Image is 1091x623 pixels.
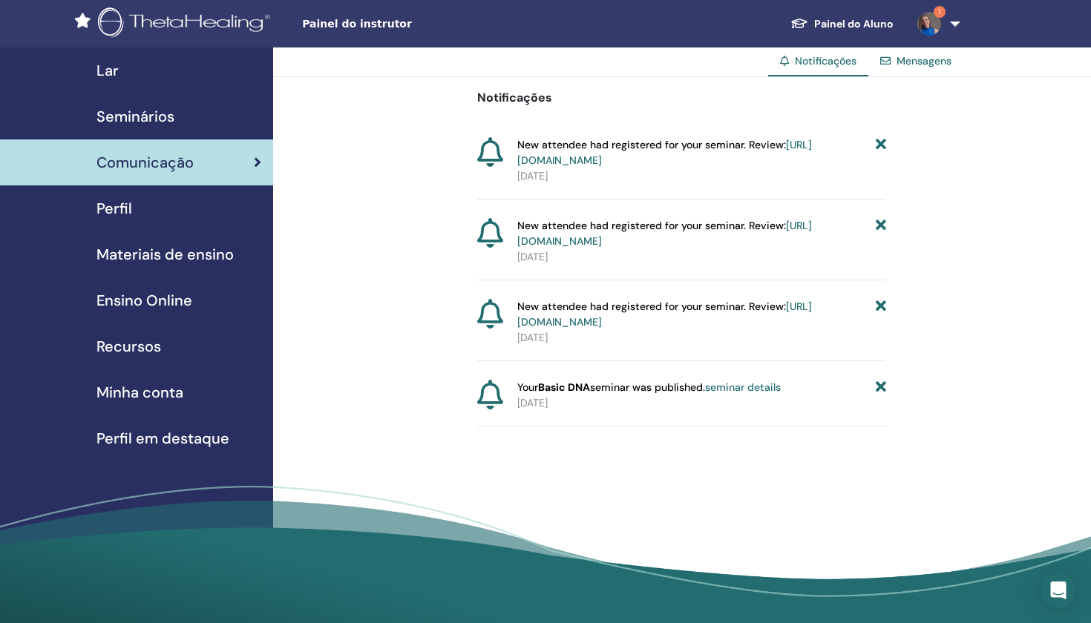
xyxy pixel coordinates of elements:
span: Painel do instrutor [302,16,525,32]
p: Notificações [477,89,886,107]
div: Open Intercom Messenger [1041,573,1076,608]
span: Minha conta [96,381,183,403]
span: Recursos [96,335,161,357]
span: Lar [96,59,119,82]
p: [DATE] [517,395,886,411]
span: New attendee had registered for your seminar. Review: [517,137,876,168]
span: Materiais de ensino [96,243,234,266]
a: seminar details [705,380,781,394]
span: Comunicação [96,151,194,174]
img: graduation-cap-white.svg [790,17,808,30]
span: Ensino Online [96,289,192,311]
span: Notificações [795,54,856,67]
span: 1 [934,6,946,18]
p: [DATE] [517,168,886,184]
span: Perfil em destaque [96,427,229,449]
strong: Basic DNA [538,380,590,394]
span: New attendee had registered for your seminar. Review: [517,299,876,330]
p: [DATE] [517,330,886,346]
img: default.jpg [917,12,941,36]
span: New attendee had registered for your seminar. Review: [517,218,876,249]
p: [DATE] [517,249,886,265]
span: Your seminar was published. [517,380,781,395]
img: logo.png [98,7,275,41]
a: Painel do Aluno [779,10,905,38]
span: Perfil [96,197,132,220]
span: Seminários [96,105,174,128]
a: Mensagens [897,54,951,67]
